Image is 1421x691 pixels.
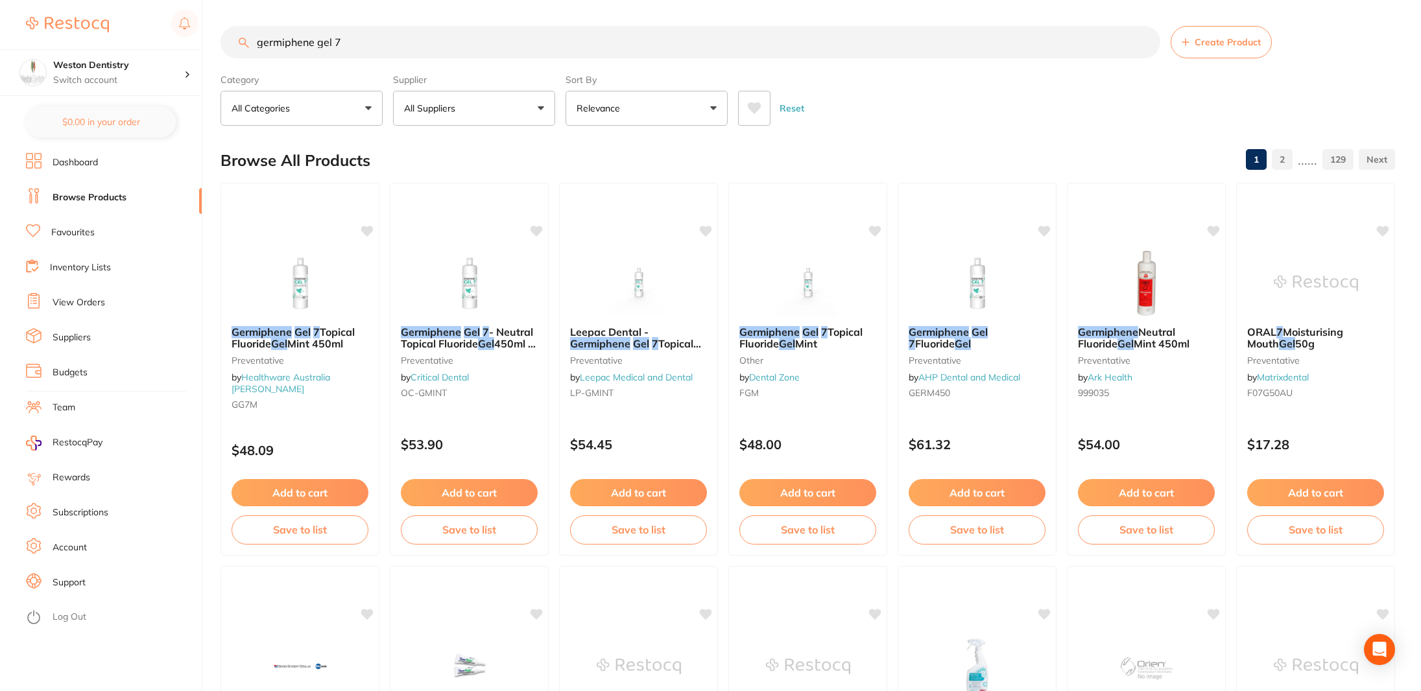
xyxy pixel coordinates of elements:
[909,515,1045,544] button: Save to list
[918,371,1020,383] a: AHP Dental and Medical
[739,479,876,506] button: Add to cart
[478,337,494,350] em: Gel
[1364,634,1395,665] div: Open Intercom Messenger
[393,91,555,126] button: All Suppliers
[1134,337,1189,350] span: Mint 450ml
[1195,37,1261,47] span: Create Product
[393,74,555,86] label: Supplier
[570,355,707,366] small: preventative
[232,325,355,350] span: Topical Fluoride
[26,106,176,137] button: $0.00 in your order
[401,371,469,383] span: by
[1078,325,1138,338] em: Germiphene
[294,325,311,338] em: Gel
[26,436,42,451] img: RestocqPay
[271,337,287,350] em: Gel
[53,59,184,72] h4: Weston Dentistry
[909,371,1020,383] span: by
[1117,337,1134,350] em: Gel
[401,479,538,506] button: Add to cart
[221,91,383,126] button: All Categories
[570,337,701,362] span: Topical Fluoride
[972,325,988,338] em: Gel
[1247,437,1384,452] p: $17.28
[26,607,198,628] button: Log Out
[1272,146,1293,172] a: 2
[401,325,461,338] em: Germiphene
[909,479,1045,506] button: Add to cart
[652,337,658,350] em: 7
[53,576,86,589] a: Support
[915,337,955,350] span: Fluoride
[566,74,728,86] label: Sort By
[566,91,728,126] button: Relevance
[53,541,87,554] a: Account
[909,337,915,350] em: 7
[221,74,383,86] label: Category
[232,325,292,338] em: Germiphene
[1247,515,1384,544] button: Save to list
[909,355,1045,366] small: preventative
[610,349,626,362] em: Gel
[26,436,102,451] a: RestocqPay
[1078,515,1215,544] button: Save to list
[404,102,460,115] p: All Suppliers
[821,325,828,338] em: 7
[739,326,876,350] b: Germiphene Gel 7 Topical Fluoride Gel Mint
[1078,325,1175,350] span: Neutral Fluoride
[401,337,536,362] span: 450ml - Mint Flavour
[427,251,512,316] img: Germiphene Gel 7 - Neutral Topical Fluoride Gel 450ml - Mint Flavour
[232,479,368,506] button: Add to cart
[739,371,800,383] span: by
[232,371,330,395] span: by
[401,437,538,452] p: $53.90
[776,91,808,126] button: Reset
[53,436,102,449] span: RestocqPay
[570,437,707,452] p: $54.45
[739,325,800,338] em: Germiphene
[1247,355,1384,366] small: preventative
[232,355,368,366] small: Preventative
[483,325,489,338] em: 7
[53,331,91,344] a: Suppliers
[955,337,971,350] em: Gel
[20,60,46,86] img: Weston Dentistry
[779,337,795,350] em: Gel
[221,152,370,170] h2: Browse All Products
[909,437,1045,452] p: $61.32
[313,325,320,338] em: 7
[401,355,538,366] small: preventative
[1078,387,1109,399] span: 999035
[909,326,1045,350] b: Germiphene Gel 7 Fluoride Gel
[1247,326,1384,350] b: ORAL 7 Moisturising Mouth Gel 50g
[570,371,693,383] span: by
[221,26,1160,58] input: Search Products
[1274,251,1358,316] img: ORAL 7 Moisturising Mouth Gel 50g
[766,251,850,316] img: Germiphene Gel 7 Topical Fluoride Gel Mint
[53,366,88,379] a: Budgets
[1078,479,1215,506] button: Add to cart
[570,387,614,399] span: LP-GMINT
[1247,387,1293,399] span: F07G50AU
[1279,337,1295,350] em: Gel
[739,387,759,399] span: FGM
[53,191,126,204] a: Browse Products
[570,479,707,506] button: Add to cart
[258,251,342,316] img: Germiphene Gel 7 Topical Fluoride Gel Mint 450ml
[570,326,707,350] b: Leepac Dental - Germiphene Gel 7 Topical Fluoride Gel Mint Flavour - High Quality Dental Product
[401,387,447,399] span: OC-GMINT
[739,437,876,452] p: $48.00
[53,156,98,169] a: Dashboard
[795,337,817,350] span: Mint
[1078,371,1132,383] span: by
[633,337,649,350] em: Gel
[739,355,876,366] small: other
[401,325,533,350] span: - Neutral Topical Fluoride
[1247,479,1384,506] button: Add to cart
[577,102,625,115] p: Relevance
[232,102,295,115] p: All Categories
[232,443,368,458] p: $48.09
[935,251,1020,316] img: Germiphene Gel 7 Fluoride Gel
[232,515,368,544] button: Save to list
[1247,371,1309,383] span: by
